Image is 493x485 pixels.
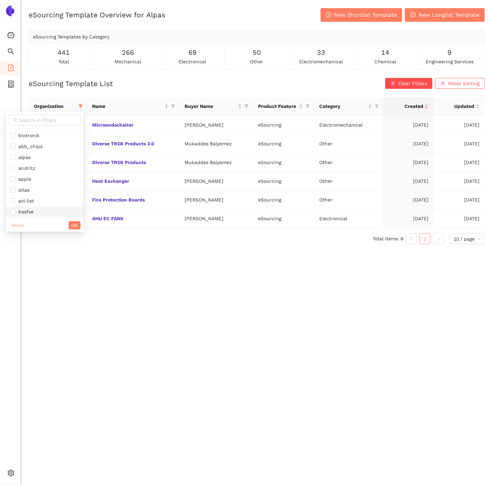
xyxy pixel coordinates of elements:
td: [DATE] [383,191,434,209]
span: abb_chips [16,144,42,149]
td: [PERSON_NAME] [179,191,253,209]
td: [DATE] [383,116,434,134]
li: 1 [420,233,430,244]
td: Other [314,191,383,209]
button: closeClear Filters [385,78,432,89]
td: [DATE] [434,153,485,172]
td: eSourcing [253,191,314,209]
td: Mukaddes Balyemez [179,153,253,172]
td: [DATE] [383,172,434,191]
span: atlas [16,187,30,193]
span: basfse [16,209,34,214]
th: this column's title is Category,this column is sortable [314,97,383,116]
span: Buyer Name [185,102,237,110]
span: filter [375,104,379,108]
td: Other [314,134,383,153]
td: [DATE] [434,191,485,209]
button: Reset [9,221,27,229]
span: search [13,118,18,123]
span: Clear Filters [398,80,427,87]
button: plus-circleNew Shortlist Template [321,8,402,22]
span: filter [79,104,83,108]
span: filter [304,101,311,111]
span: chemical [375,58,396,65]
td: Other [314,153,383,172]
button: left [406,233,417,244]
span: eSourcing Templates by Category [33,34,109,39]
td: [DATE] [383,153,434,172]
span: plus-circle [326,12,331,18]
span: engineering services [426,58,474,65]
span: Category [319,102,367,110]
span: total [58,58,69,65]
button: right [433,233,444,244]
li: Previous Page [406,233,417,244]
span: New Longlist Template [419,11,479,19]
span: close [441,81,445,86]
td: [PERSON_NAME] [179,209,253,228]
h2: eSourcing Template List [29,79,113,88]
img: Logo [5,5,16,16]
th: this column's title is Name,this column is sortable [87,97,179,116]
button: OK [69,221,81,229]
td: [PERSON_NAME] [179,172,253,191]
td: eSourcing [253,172,314,191]
span: apple [16,176,31,182]
span: filter [244,104,249,108]
span: plus-circle [410,12,416,18]
span: right [437,237,441,241]
td: eSourcing [253,209,314,228]
th: this column's title is Product Feature,this column is sortable [253,97,314,116]
span: OK [71,222,78,229]
td: [DATE] [434,116,485,134]
button: plus-circleNew Longlist Template [405,8,485,22]
span: Reset Sorting [448,80,479,87]
button: closeReset Sorting [435,78,485,89]
span: Organization [34,102,76,110]
th: this column's title is Buyer Name,this column is sortable [179,97,253,116]
span: close [391,81,395,86]
span: dashboard [7,29,14,43]
div: Page Size [449,233,485,244]
span: Name [92,102,163,110]
td: Electronical [314,209,383,228]
span: 266 [122,47,134,58]
span: filter [77,101,84,111]
span: 14 [381,47,390,58]
td: [DATE] [383,134,434,153]
span: Product Feature [258,102,298,110]
span: filter [171,104,175,108]
span: 441 [57,47,70,58]
span: 33 [317,47,325,58]
span: container [7,78,14,92]
td: [DATE] [434,209,485,228]
span: New Shortlist Template [334,11,397,19]
input: Search in filters [19,116,76,124]
span: Reset [12,222,24,229]
td: Electromechanical [314,116,383,134]
span: setting [7,467,14,481]
h2: eSourcing Template Overview for Alpas [29,10,165,20]
span: filter [373,101,380,111]
span: 50 [253,47,261,58]
td: Mukaddes Balyemez [179,134,253,153]
span: alpas [16,155,31,160]
span: filter [243,101,250,111]
li: Next Page [433,233,444,244]
span: 69 [188,47,197,58]
span: search [7,46,14,59]
span: filter [170,101,176,111]
th: this column's title is Updated,this column is sortable [434,97,485,116]
span: file-add [7,62,14,76]
span: Updated [439,102,474,110]
td: eSourcing [253,153,314,172]
span: filter [306,104,310,108]
a: 1 [420,234,430,244]
li: Total items: 6 [373,233,403,244]
span: electronical [178,58,206,65]
td: eSourcing [253,116,314,134]
td: [PERSON_NAME] [179,116,253,134]
span: other [250,58,263,65]
td: [DATE] [434,172,485,191]
span: 10 / page [454,234,481,244]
